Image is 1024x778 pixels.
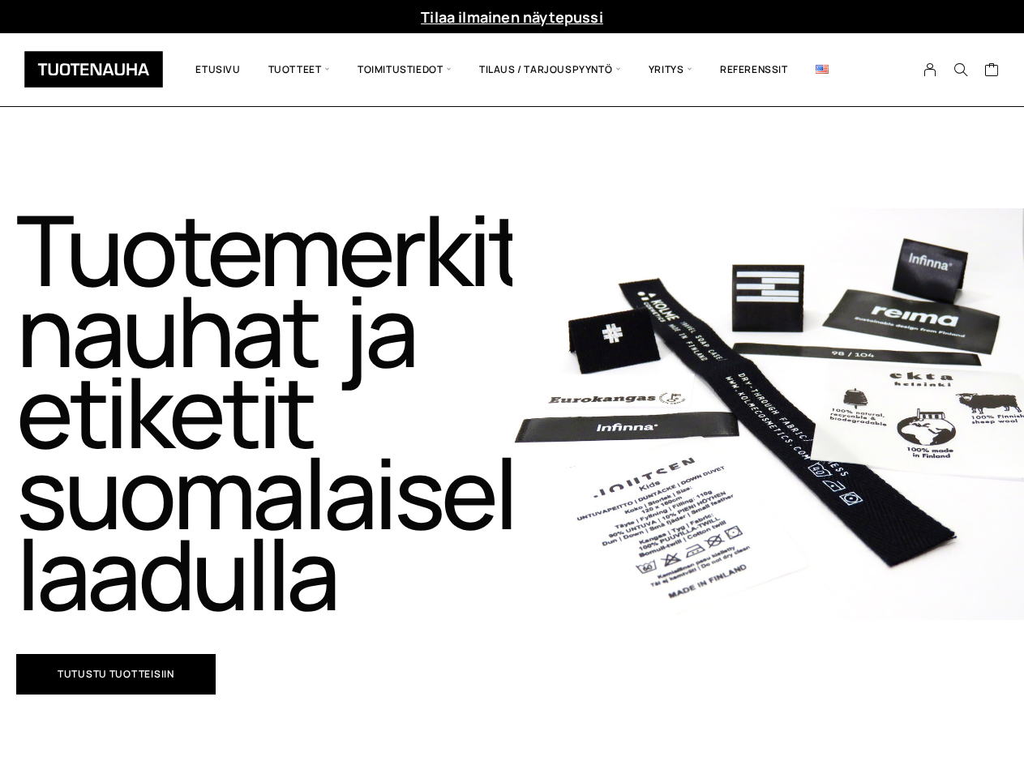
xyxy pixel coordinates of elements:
span: Tuotteet [255,45,344,94]
span: Tutustu tuotteisiin [58,669,174,679]
span: Yritys [635,45,706,94]
a: Tilaa ilmainen näytepussi [421,7,603,27]
button: Search [945,62,976,77]
a: Referenssit [706,45,802,94]
a: Etusivu [182,45,254,94]
a: My Account [915,62,946,77]
img: English [816,65,829,74]
h1: Tuotemerkit, nauhat ja etiketit suomalaisella laadulla​ [16,208,512,613]
img: Tuotenauha Oy [24,51,163,88]
a: Cart [984,62,1000,81]
a: Tutustu tuotteisiin [16,654,216,695]
span: Toimitustiedot [344,45,465,94]
span: Tilaus / Tarjouspyyntö [465,45,635,94]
